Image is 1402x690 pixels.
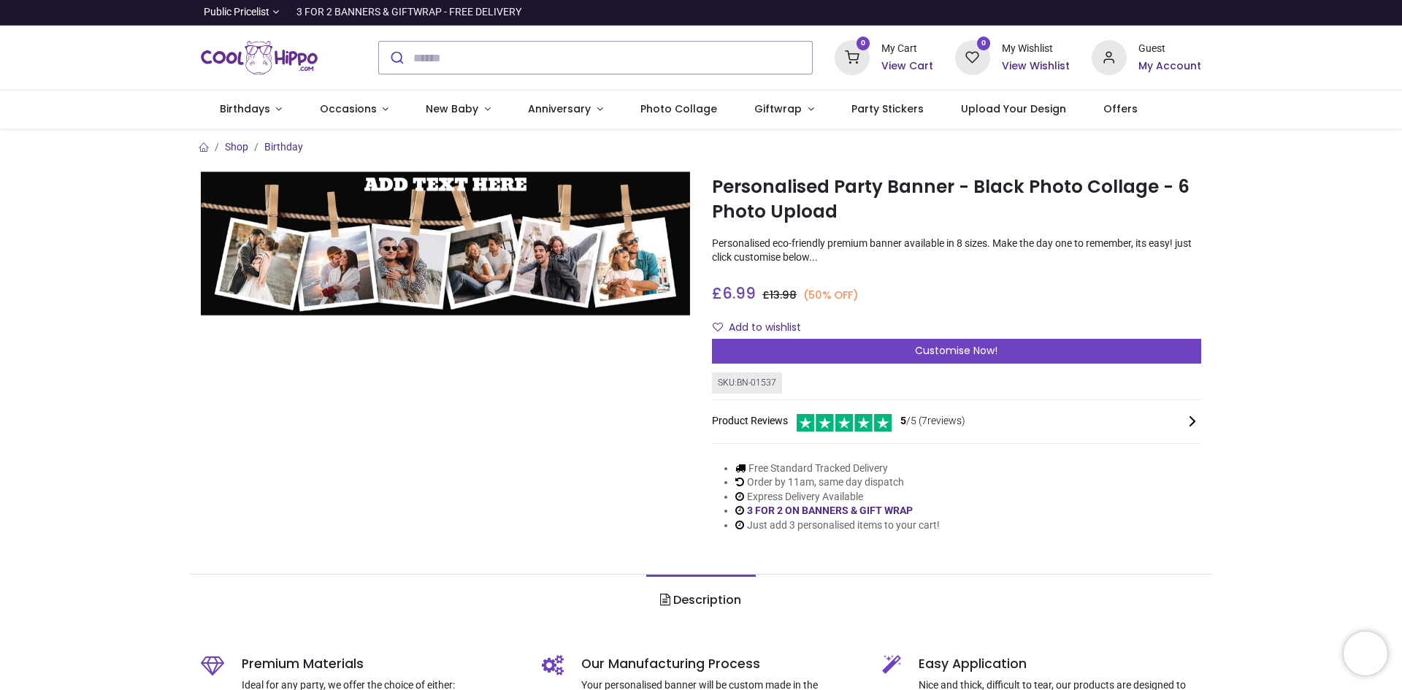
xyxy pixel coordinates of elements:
[835,51,870,63] a: 0
[1002,59,1070,74] a: View Wishlist
[955,51,990,63] a: 0
[895,5,1201,20] iframe: Customer reviews powered by Trustpilot
[225,141,248,153] a: Shop
[407,91,510,129] a: New Baby
[201,172,690,318] img: Personalised Party Banner - Black Photo Collage - 6 Photo Upload
[640,101,717,116] span: Photo Collage
[646,575,755,626] a: Description
[735,461,940,476] li: Free Standard Tracked Delivery
[712,237,1201,265] p: Personalised eco-friendly premium banner available in 8 sizes. Make the day one to remember, its ...
[1002,42,1070,56] div: My Wishlist
[881,42,933,56] div: My Cart
[735,475,940,490] li: Order by 11am, same day dispatch
[712,315,813,340] button: Add to wishlistAdd to wishlist
[301,91,407,129] a: Occasions
[712,372,782,394] div: SKU: BN-01537
[296,5,521,20] div: 3 FOR 2 BANNERS & GIFTWRAP - FREE DELIVERY
[320,101,377,116] span: Occasions
[201,37,318,78] img: Cool Hippo
[900,414,965,429] span: /5 ( 7 reviews)
[1138,59,1201,74] a: My Account
[919,655,1201,673] h5: Easy Application
[961,101,1066,116] span: Upload Your Design
[242,655,520,673] h5: Premium Materials
[735,518,940,533] li: Just add 3 personalised items to your cart!
[977,37,991,50] sup: 0
[528,101,591,116] span: Anniversary
[722,283,756,304] span: 6.99
[712,412,1201,432] div: Product Reviews
[712,283,756,304] span: £
[1344,632,1387,675] iframe: Brevo live chat
[201,91,301,129] a: Birthdays
[770,288,797,302] span: 13.98
[264,141,303,153] a: Birthday
[915,343,997,358] span: Customise Now!
[735,490,940,505] li: Express Delivery Available
[426,101,478,116] span: New Baby
[857,37,870,50] sup: 0
[1103,101,1138,116] span: Offers
[204,5,269,20] span: Public Pricelist
[712,175,1201,225] h1: Personalised Party Banner - Black Photo Collage - 6 Photo Upload
[735,91,832,129] a: Giftwrap
[713,322,723,332] i: Add to wishlist
[220,101,270,116] span: Birthdays
[201,37,318,78] a: Logo of Cool Hippo
[581,655,861,673] h5: Our Manufacturing Process
[201,5,279,20] a: Public Pricelist
[851,101,924,116] span: Party Stickers
[881,59,933,74] a: View Cart
[747,505,913,516] a: 3 FOR 2 ON BANNERS & GIFT WRAP
[379,42,413,74] button: Submit
[900,415,906,426] span: 5
[803,288,859,303] small: (50% OFF)
[509,91,621,129] a: Anniversary
[1138,42,1201,56] div: Guest
[762,288,797,302] span: £
[754,101,802,116] span: Giftwrap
